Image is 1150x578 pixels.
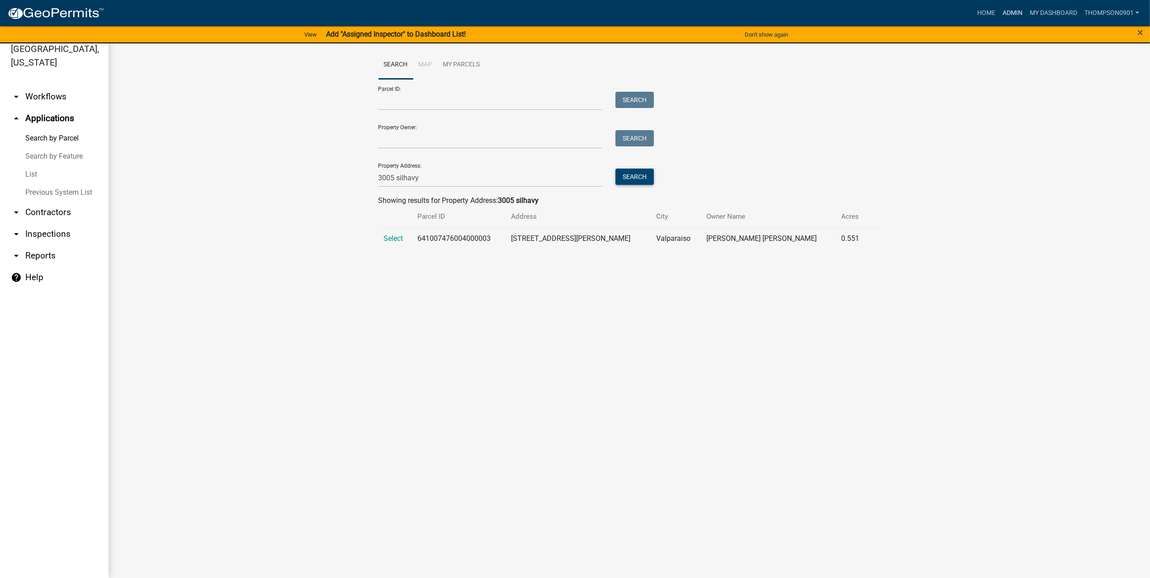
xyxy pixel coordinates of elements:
i: arrow_drop_down [11,229,22,240]
i: help [11,272,22,283]
th: Owner Name [701,206,836,227]
button: Search [615,169,654,185]
td: 641007476004000003 [412,227,506,249]
a: Home [974,5,999,22]
i: arrow_drop_down [11,91,22,102]
td: [PERSON_NAME] [PERSON_NAME] [701,227,836,249]
td: [STREET_ADDRESS][PERSON_NAME] [506,227,651,249]
th: Acres [836,206,868,227]
a: Search [379,51,413,80]
td: Valparaiso [651,227,701,249]
a: Select [384,234,403,243]
button: Close [1137,27,1143,38]
strong: Add "Assigned Inspector" to Dashboard List! [326,30,466,38]
th: City [651,206,701,227]
a: My Parcels [438,51,486,80]
i: arrow_drop_up [11,113,22,124]
th: Parcel ID [412,206,506,227]
a: Admin [999,5,1026,22]
strong: 3005 silhavy [498,196,539,205]
i: arrow_drop_down [11,207,22,218]
th: Address [506,206,651,227]
a: My Dashboard [1026,5,1081,22]
span: × [1137,26,1143,39]
td: 0.551 [836,227,868,249]
div: Showing results for Property Address: [379,195,880,206]
button: Search [615,92,654,108]
a: thompson0901 [1081,5,1143,22]
button: Search [615,130,654,146]
button: Don't show again [741,27,792,42]
a: View [301,27,321,42]
i: arrow_drop_down [11,250,22,261]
